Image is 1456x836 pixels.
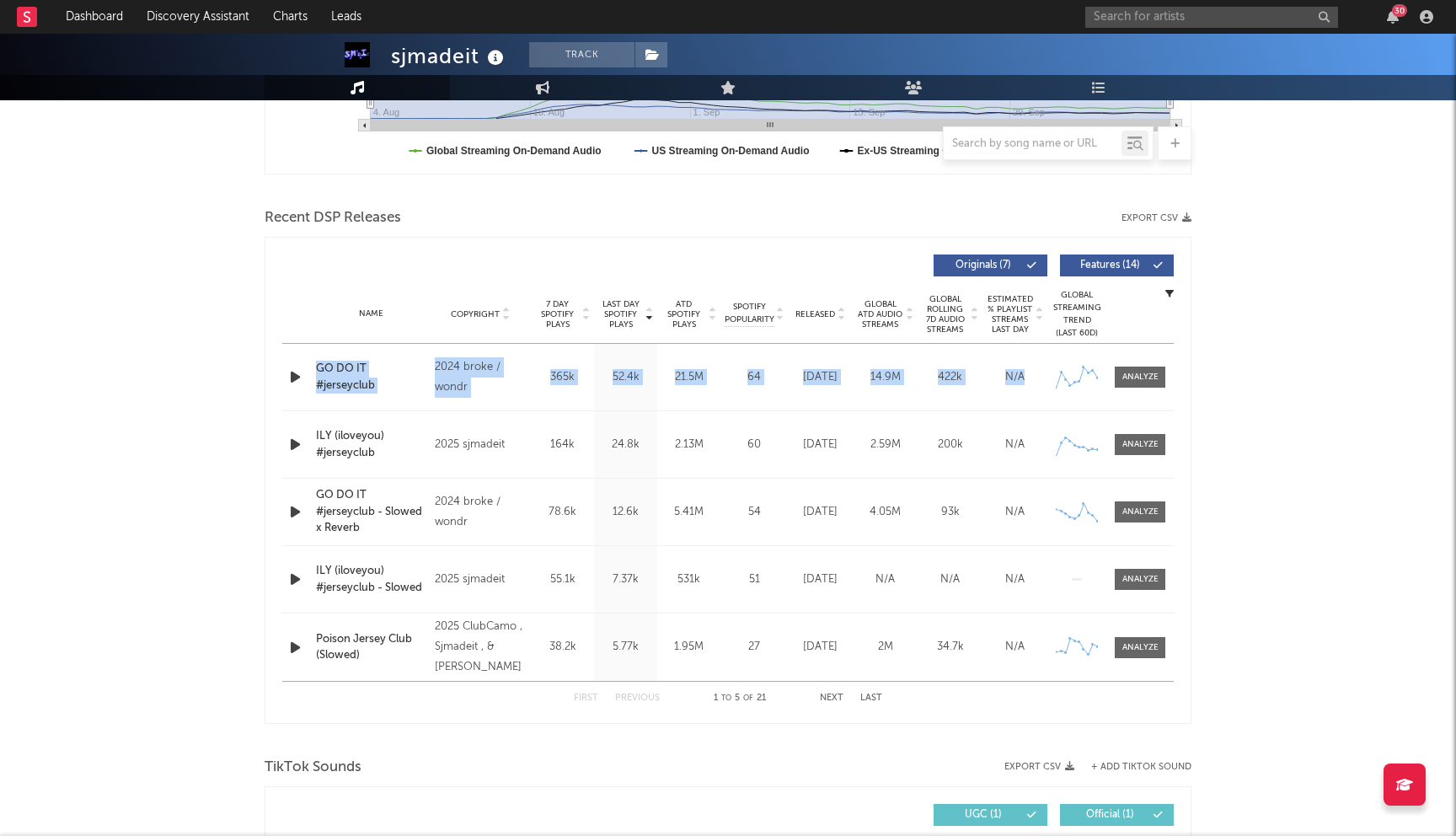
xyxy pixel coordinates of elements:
span: Copyright [451,309,500,319]
span: Features ( 14 ) [1071,260,1148,271]
button: UGC(1) [934,804,1047,826]
div: N/A [987,437,1043,453]
button: Next [820,694,843,703]
div: N/A [987,369,1043,386]
span: UGC ( 1 ) [945,810,1022,820]
button: + Add TikTok Sound [1091,763,1191,772]
div: 34.7k [922,639,978,656]
div: 2025 sjmadeit [435,570,527,590]
button: Previous [615,694,660,703]
span: ATD Spotify Plays [661,299,706,330]
span: Global ATD Audio Streams [857,299,903,330]
div: 64 [725,369,784,386]
span: Originals ( 7 ) [945,260,1022,271]
div: 2024 broke / wondr [435,492,527,533]
div: 21.5M [661,369,716,386]
button: Export CSV [1004,762,1074,772]
span: Released [795,309,835,319]
div: [DATE] [792,571,848,588]
div: sjmadeit [391,42,508,70]
div: 531k [661,571,716,588]
div: 2024 broke / wondr [435,357,527,398]
button: Last [860,694,882,703]
span: TikTok Sounds [265,758,361,778]
div: 200k [922,437,978,453]
span: Global Rolling 7D Audio Streams [922,294,968,335]
div: 78.6k [535,504,590,521]
div: 60 [725,437,784,453]
div: 14.9M [857,369,913,386]
button: Track [529,42,634,67]
span: Recent DSP Releases [265,208,401,228]
a: ILY (iloveyou) #jerseyclub - Slowed [316,563,426,596]
div: N/A [987,504,1043,521]
span: Official ( 1 ) [1071,810,1148,820]
a: Poison Jersey Club (Slowed) [316,631,426,664]
div: 93k [922,504,978,521]
button: Originals(7) [934,255,1047,276]
span: 7 Day Spotify Plays [535,299,580,330]
a: GO DO IT #jerseyclub [316,361,426,394]
div: 2M [857,639,913,656]
input: Search for artists [1085,7,1338,28]
div: 27 [725,639,784,656]
div: [DATE] [792,369,848,386]
span: Last Day Spotify Plays [598,299,643,330]
div: N/A [987,639,1043,656]
div: 38.2k [535,639,590,656]
div: 2.13M [661,437,716,453]
div: 2025 ClubCamo , Sjmadeit , & [PERSON_NAME] [435,617,527,678]
div: 164k [535,437,590,453]
div: 54 [725,504,784,521]
div: Name [316,308,426,320]
div: [DATE] [792,639,848,656]
div: N/A [857,571,913,588]
span: Estimated % Playlist Streams Last Day [987,294,1033,335]
span: Spotify Popularity [725,301,774,326]
div: 2.59M [857,437,913,453]
div: N/A [987,571,1043,588]
div: 5.77k [598,639,653,656]
a: ILY (iloveyou) #jerseyclub [316,428,426,461]
div: 2025 sjmadeit [435,435,527,455]
div: 7.37k [598,571,653,588]
span: to [721,694,731,702]
div: 1 5 21 [693,689,786,709]
div: N/A [922,571,978,588]
button: Export CSV [1121,213,1191,223]
input: Search by song name or URL [944,137,1121,151]
div: [DATE] [792,437,848,453]
div: 1.95M [661,639,716,656]
div: Global Streaming Trend (Last 60D) [1052,289,1102,340]
div: 5.41M [661,504,716,521]
div: 24.8k [598,437,653,453]
button: + Add TikTok Sound [1074,763,1191,772]
div: 30 [1392,4,1407,17]
div: 52.4k [598,369,653,386]
span: of [743,694,753,702]
button: Official(1) [1060,804,1174,826]
div: 12.6k [598,504,653,521]
button: 30 [1387,10,1399,24]
button: Features(14) [1060,255,1174,276]
a: GO DO IT #jerseyclub - Slowed x Reverb [316,487,426,537]
div: 51 [725,571,784,588]
button: First [574,694,598,703]
div: 365k [535,369,590,386]
div: 422k [922,369,978,386]
div: 4.05M [857,504,913,521]
div: 55.1k [535,571,590,588]
div: [DATE] [792,504,848,521]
